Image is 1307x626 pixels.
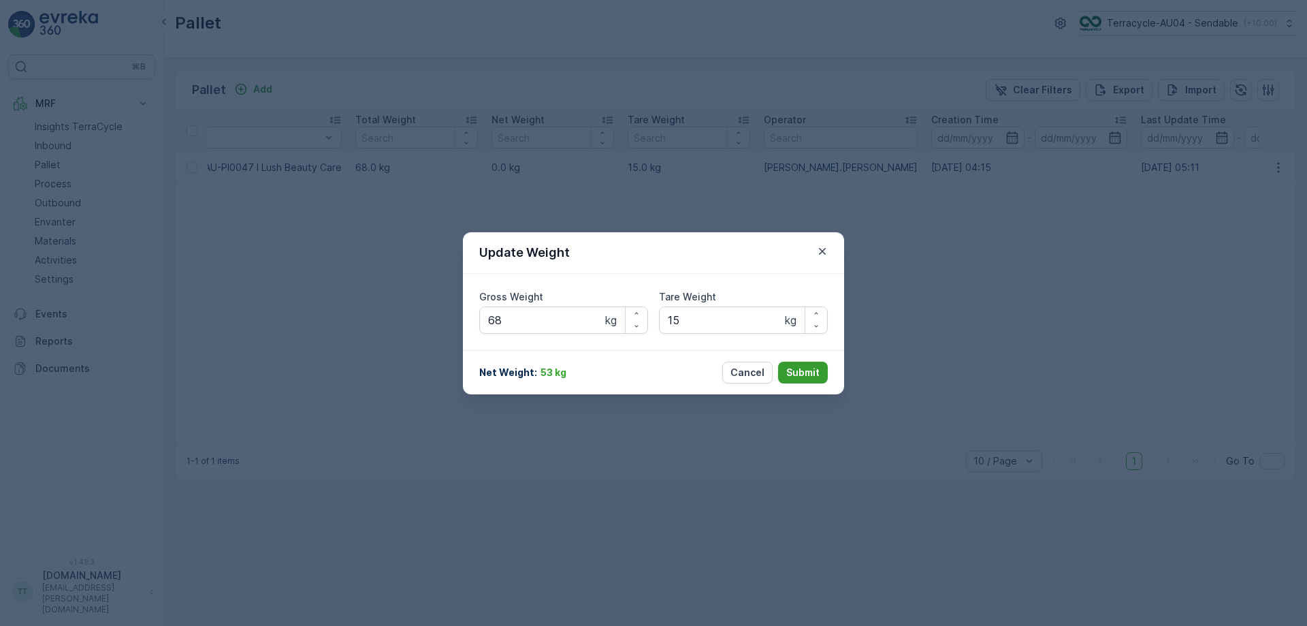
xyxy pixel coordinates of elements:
label: Gross Weight [479,291,543,302]
label: Tare Weight [659,291,716,302]
p: 53 kg [540,366,566,379]
p: Net Weight : [479,366,537,379]
p: kg [605,312,617,328]
p: kg [785,312,796,328]
p: Update Weight [479,243,570,262]
p: Cancel [730,366,764,379]
p: Submit [786,366,820,379]
button: Cancel [722,362,773,384]
button: Submit [778,362,828,384]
